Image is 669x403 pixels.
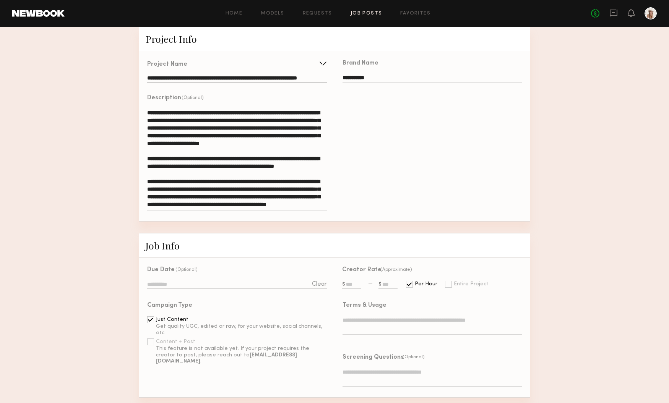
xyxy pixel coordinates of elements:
[351,11,382,16] a: Job Posts
[415,282,437,287] div: Per Hour
[454,282,489,287] div: Entire Project
[403,354,425,360] div: (Optional)
[226,11,243,16] a: Home
[312,281,327,288] div: Clear
[342,267,382,273] div: Creator Rate
[146,239,180,252] span: Job Info
[147,62,187,68] div: Project Name
[147,303,192,309] div: Campaign Type
[147,267,175,273] div: Due Date
[146,32,197,45] span: Project Info
[147,95,181,101] div: Description
[175,267,198,272] div: (Optional)
[156,324,327,337] div: Get quality UGC, edited or raw, for your website, social channels, etc.
[261,11,284,16] a: Models
[156,339,195,345] div: Content + Post
[343,354,404,361] div: Screening Questions
[182,95,204,100] div: (Optional)
[156,317,188,322] div: Just Content
[343,60,378,66] div: Brand Name
[400,11,430,16] a: Favorites
[303,11,332,16] a: Requests
[156,346,327,365] div: This feature is not available yet. If your project requires the creator to post, please reach out...
[343,303,386,309] div: Terms & Usage
[380,267,412,272] div: (Approximate)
